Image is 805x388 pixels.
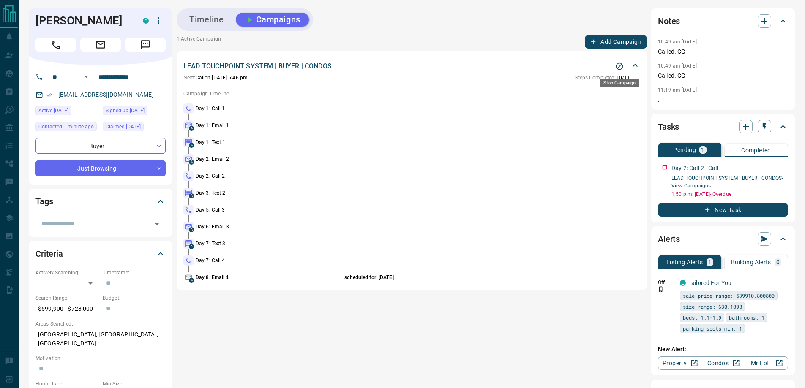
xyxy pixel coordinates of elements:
[35,328,166,350] p: [GEOGRAPHIC_DATA], [GEOGRAPHIC_DATA], [GEOGRAPHIC_DATA]
[658,356,701,370] a: Property
[35,160,166,176] div: Just Browsing
[658,47,788,56] p: Called. CG
[38,122,94,131] span: Contacted 1 minute ago
[776,259,780,265] p: 0
[680,280,686,286] div: condos.ca
[683,324,742,333] span: parking spots min: 1
[177,35,221,49] p: 1 Active Campaign
[35,138,166,154] div: Buyer
[103,269,166,277] p: Timeframe:
[658,71,788,80] p: Called. CG
[658,63,697,69] p: 10:49 am [DATE]
[585,35,647,49] button: Add Campaign
[683,302,742,311] span: size range: 630,1098
[35,320,166,328] p: Areas Searched:
[35,294,98,302] p: Search Range:
[658,95,788,104] p: .
[35,269,98,277] p: Actively Searching:
[183,75,196,81] span: Next:
[196,155,342,163] p: Day 2: Email 2
[189,278,194,283] span: A
[196,122,342,129] p: Day 1: Email 1
[731,259,771,265] p: Building Alerts
[658,345,788,354] p: New Alert:
[189,244,194,249] span: A
[196,189,342,197] p: Day 3: Text 2
[35,122,98,134] div: Tue Sep 16 2025
[106,122,141,131] span: Claimed [DATE]
[658,87,697,93] p: 11:19 am [DATE]
[196,206,342,214] p: Day 5: Call 3
[658,232,680,246] h2: Alerts
[103,294,166,302] p: Budget:
[671,164,718,173] p: Day 2: Call 2 - Call
[46,92,52,98] svg: Email Verified
[666,259,703,265] p: Listing Alerts
[613,60,626,73] button: Stop Campaign
[729,313,764,322] span: bathrooms: 1
[671,190,788,198] p: 1:50 p.m. [DATE] - Overdue
[196,257,342,264] p: Day 7: Call 4
[196,223,342,231] p: Day 6: Email 3
[183,74,248,81] p: Call on [DATE] 5:46 pm
[183,61,332,71] p: LEAD TOUCHPOINT SYSTEM | BUYER | CONDOS
[103,380,166,388] p: Min Size:
[745,356,788,370] a: Mr.Loft
[600,79,639,87] div: Stop Campaign
[575,74,630,81] p: 10 / 11
[658,286,664,292] svg: Push Notification Only
[658,11,788,31] div: Notes
[183,90,640,98] p: Campaign Timeline
[673,147,696,153] p: Pending
[80,38,121,52] span: Email
[106,106,145,115] span: Signed up [DATE]
[189,143,194,148] span: A
[35,14,130,27] h1: [PERSON_NAME]
[196,105,342,112] p: Day 1: Call 1
[151,218,163,230] button: Open
[344,274,589,281] p: scheduled for: [DATE]
[683,291,775,300] span: sale price range: 539910,800800
[701,147,704,153] p: 1
[125,38,166,52] span: Message
[189,227,194,232] span: A
[35,380,98,388] p: Home Type:
[658,203,788,217] button: New Task
[189,160,194,165] span: A
[103,122,166,134] div: Sat Sep 06 2025
[35,191,166,212] div: Tags
[35,302,98,316] p: $599,900 - $728,000
[658,120,679,133] h2: Tasks
[35,247,63,260] h2: Criteria
[658,229,788,249] div: Alerts
[196,138,342,146] p: Day 1: Text 1
[683,313,721,322] span: beds: 1.1-1.9
[196,240,342,247] p: Day 7: Text 3
[688,279,731,286] a: Tailored For You
[701,356,745,370] a: Condos
[58,91,154,98] a: [EMAIL_ADDRESS][DOMAIN_NAME]
[38,106,68,115] span: Active [DATE]
[189,126,194,131] span: A
[658,39,697,45] p: 10:49 am [DATE]
[708,259,712,265] p: 1
[236,13,309,27] button: Campaigns
[35,106,98,118] div: Sat Sep 06 2025
[183,60,640,83] div: LEAD TOUCHPOINT SYSTEM | BUYER | CONDOSStop CampaignNext:Callon [DATE] 5:46 pmSteps Completed:10/11
[35,38,76,52] span: Call
[575,75,616,81] span: Steps Completed:
[35,244,166,264] div: Criteria
[196,274,342,281] p: Day 8: Email 4
[658,117,788,137] div: Tasks
[658,14,680,28] h2: Notes
[181,13,232,27] button: Timeline
[81,72,91,82] button: Open
[741,147,771,153] p: Completed
[103,106,166,118] div: Sat Aug 16 2025
[189,193,194,198] span: A
[196,172,342,180] p: Day 2: Call 2
[143,18,149,24] div: condos.ca
[658,279,675,286] p: Off
[35,195,53,208] h2: Tags
[35,355,166,362] p: Motivation:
